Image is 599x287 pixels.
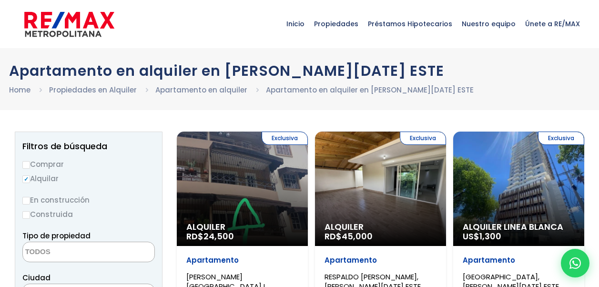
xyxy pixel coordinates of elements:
span: Únete a RE/MAX [520,10,585,38]
span: Tipo de propiedad [22,231,91,241]
span: Alquiler [325,222,437,232]
p: Apartamento [186,256,298,265]
span: Exclusiva [400,132,446,145]
label: En construcción [22,194,155,206]
span: 1,300 [479,230,501,242]
span: Nuestro equipo [457,10,520,38]
span: RD$ [325,230,373,242]
label: Construida [22,208,155,220]
h1: Apartamento en alquiler en [PERSON_NAME][DATE] ESTE [9,62,590,79]
p: Apartamento [463,256,575,265]
textarea: Search [23,242,115,263]
h2: Filtros de búsqueda [22,142,155,151]
span: Ciudad [22,273,51,283]
span: RD$ [186,230,234,242]
input: En construcción [22,197,30,205]
input: Alquilar [22,175,30,183]
span: Propiedades [309,10,363,38]
span: Alquiler Linea Blanca [463,222,575,232]
input: Comprar [22,161,30,169]
li: Apartamento en alquiler en [PERSON_NAME][DATE] ESTE [266,84,474,96]
span: Inicio [282,10,309,38]
span: Exclusiva [262,132,308,145]
img: remax-metropolitana-logo [24,10,114,39]
input: Construida [22,211,30,219]
a: Apartamento en alquiler [155,85,247,95]
a: Propiedades en Alquiler [49,85,137,95]
span: US$ [463,230,501,242]
a: Home [9,85,30,95]
span: Exclusiva [538,132,584,145]
span: 24,500 [203,230,234,242]
label: Alquilar [22,173,155,184]
p: Apartamento [325,256,437,265]
label: Comprar [22,158,155,170]
span: 45,000 [342,230,373,242]
span: Préstamos Hipotecarios [363,10,457,38]
span: Alquiler [186,222,298,232]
